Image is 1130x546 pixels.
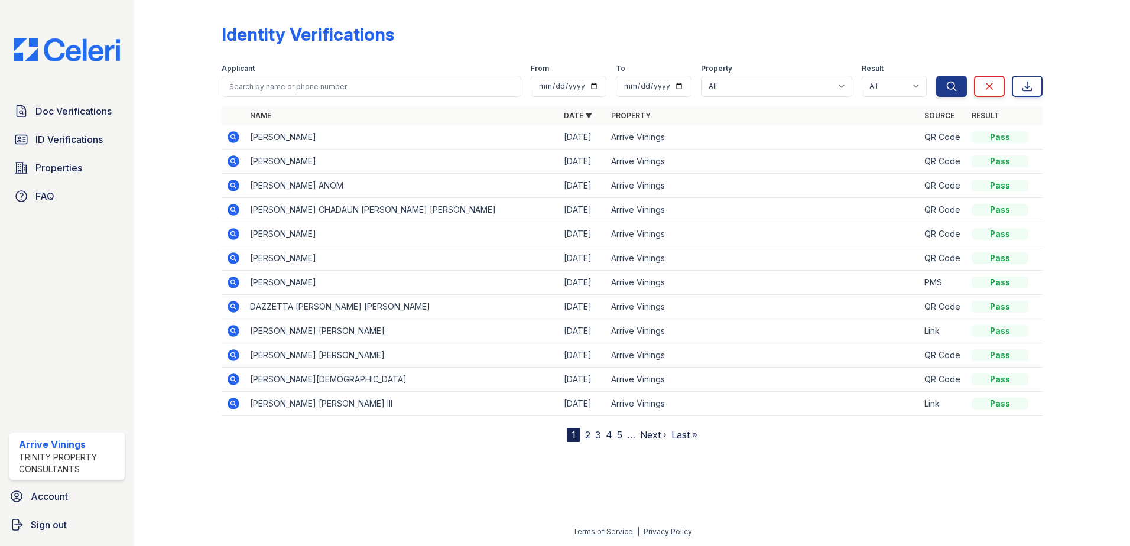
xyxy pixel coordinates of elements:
td: QR Code [920,295,967,319]
a: Property [611,111,651,120]
span: Sign out [31,518,67,532]
td: QR Code [920,368,967,392]
td: [PERSON_NAME] [PERSON_NAME] [245,343,559,368]
td: QR Code [920,222,967,246]
td: QR Code [920,125,967,149]
div: Identity Verifications [222,24,394,45]
a: 5 [617,429,622,441]
div: Pass [972,325,1028,337]
td: [DATE] [559,198,606,222]
div: Pass [972,301,1028,313]
a: 2 [585,429,590,441]
label: To [616,64,625,73]
td: [DATE] [559,222,606,246]
div: Pass [972,349,1028,361]
td: Arrive Vinings [606,392,920,416]
td: Arrive Vinings [606,319,920,343]
td: [DATE] [559,246,606,271]
a: Account [5,485,129,508]
a: 4 [606,429,612,441]
td: [PERSON_NAME] [245,246,559,271]
div: Pass [972,277,1028,288]
td: QR Code [920,343,967,368]
td: [PERSON_NAME][DEMOGRAPHIC_DATA] [245,368,559,392]
span: … [627,428,635,442]
td: Arrive Vinings [606,368,920,392]
td: Arrive Vinings [606,149,920,174]
td: [DATE] [559,125,606,149]
div: | [637,527,639,536]
div: Pass [972,155,1028,167]
td: Link [920,319,967,343]
span: FAQ [35,189,54,203]
td: [PERSON_NAME] [245,149,559,174]
a: Terms of Service [573,527,633,536]
td: [PERSON_NAME] [245,222,559,246]
td: Arrive Vinings [606,174,920,198]
td: [PERSON_NAME] [245,125,559,149]
a: Date ▼ [564,111,592,120]
td: [DATE] [559,149,606,174]
label: Result [862,64,884,73]
td: Arrive Vinings [606,222,920,246]
div: Pass [972,373,1028,385]
div: Trinity Property Consultants [19,451,120,475]
div: Arrive Vinings [19,437,120,451]
td: [DATE] [559,295,606,319]
label: Applicant [222,64,255,73]
a: Source [924,111,954,120]
td: [DATE] [559,319,606,343]
div: Pass [972,228,1028,240]
a: FAQ [9,184,125,208]
td: [PERSON_NAME] CHADAUN [PERSON_NAME] [PERSON_NAME] [245,198,559,222]
a: Sign out [5,513,129,537]
div: 1 [567,428,580,442]
a: Last » [671,429,697,441]
td: [DATE] [559,343,606,368]
td: [DATE] [559,368,606,392]
label: From [531,64,549,73]
td: Arrive Vinings [606,271,920,295]
td: [PERSON_NAME] [245,271,559,295]
span: ID Verifications [35,132,103,147]
span: Properties [35,161,82,175]
span: Account [31,489,68,503]
a: Privacy Policy [644,527,692,536]
td: QR Code [920,174,967,198]
td: QR Code [920,198,967,222]
td: QR Code [920,246,967,271]
div: Pass [972,252,1028,264]
td: Arrive Vinings [606,343,920,368]
td: [DATE] [559,392,606,416]
td: [PERSON_NAME] ANOM [245,174,559,198]
td: Arrive Vinings [606,125,920,149]
div: Pass [972,131,1028,143]
a: Name [250,111,271,120]
a: Result [972,111,999,120]
img: CE_Logo_Blue-a8612792a0a2168367f1c8372b55b34899dd931a85d93a1a3d3e32e68fde9ad4.png [5,38,129,61]
td: Arrive Vinings [606,198,920,222]
div: Pass [972,398,1028,409]
label: Property [701,64,732,73]
a: ID Verifications [9,128,125,151]
td: Link [920,392,967,416]
td: DAZZETTA [PERSON_NAME] [PERSON_NAME] [245,295,559,319]
div: Pass [972,180,1028,191]
a: Doc Verifications [9,99,125,123]
a: 3 [595,429,601,441]
input: Search by name or phone number [222,76,521,97]
td: PMS [920,271,967,295]
a: Next › [640,429,667,441]
td: Arrive Vinings [606,246,920,271]
div: Pass [972,204,1028,216]
td: Arrive Vinings [606,295,920,319]
a: Properties [9,156,125,180]
td: [PERSON_NAME] [PERSON_NAME] [245,319,559,343]
td: QR Code [920,149,967,174]
td: [DATE] [559,174,606,198]
td: [PERSON_NAME] [PERSON_NAME] III [245,392,559,416]
span: Doc Verifications [35,104,112,118]
td: [DATE] [559,271,606,295]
